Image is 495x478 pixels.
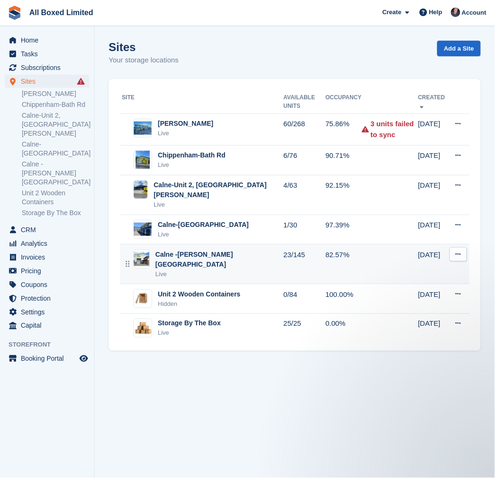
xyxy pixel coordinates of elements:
span: Help [429,8,443,17]
a: [PERSON_NAME] [22,89,89,98]
td: 90.71% [326,145,362,175]
td: 60/268 [284,113,326,145]
th: Occupancy [326,90,362,114]
div: [PERSON_NAME] [158,119,213,129]
td: 75.86% [326,113,362,145]
a: Preview store [78,353,89,365]
span: Capital [21,319,78,332]
td: [DATE] [418,215,450,244]
a: Created [418,94,445,109]
a: menu [5,237,89,250]
span: Storefront [9,340,94,350]
a: menu [5,34,89,47]
a: menu [5,305,89,319]
a: menu [5,223,89,236]
td: [DATE] [418,175,450,215]
img: stora-icon-8386f47178a22dfd0bd8f6a31ec36ba5ce8667c1dd55bd0f319d3a0aa187defe.svg [8,6,22,20]
td: 0.00% [326,313,362,343]
a: 3 units failed to sync [371,119,418,140]
td: [DATE] [418,284,450,314]
p: Your storage locations [109,55,179,66]
span: Analytics [21,237,78,250]
a: menu [5,251,89,264]
h1: Sites [109,41,179,53]
td: 6/76 [284,145,326,175]
span: Protection [21,292,78,305]
a: All Boxed Limited [26,5,97,20]
img: Image of Melksham-Bowerhill site [134,122,152,135]
img: Image of Chippenham-Bath Rd site [136,150,150,169]
div: Calne -[PERSON_NAME][GEOGRAPHIC_DATA] [156,250,284,269]
td: 92.15% [326,175,362,215]
a: menu [5,264,89,278]
div: Hidden [158,299,241,309]
a: menu [5,61,89,74]
div: Calne-Unit 2, [GEOGRAPHIC_DATA][PERSON_NAME] [154,180,283,200]
td: 0/84 [284,284,326,314]
span: Invoices [21,251,78,264]
td: [DATE] [418,313,450,343]
a: Calne -[PERSON_NAME][GEOGRAPHIC_DATA] [22,160,89,187]
span: Sites [21,75,78,88]
span: Booking Portal [21,352,78,365]
div: Live [158,160,226,170]
span: Pricing [21,264,78,278]
span: Account [462,8,486,17]
img: Image of Calne-Unit 2, Porte Marsh Rd site [134,181,148,199]
img: Image of Calne -Harris Road site [134,252,149,266]
div: Unit 2 Wooden Containers [158,289,241,299]
div: Chippenham-Bath Rd [158,150,226,160]
td: 23/145 [284,244,326,284]
td: [DATE] [418,244,450,284]
div: Live [158,129,213,138]
img: Image of Unit 2 Wooden Containers site [134,293,152,305]
a: menu [5,75,89,88]
th: Site [120,90,284,114]
a: Unit 2 Wooden Containers [22,189,89,207]
img: Dan Goss [451,8,460,17]
span: Create [382,8,401,17]
a: menu [5,292,89,305]
div: Storage By The Box [158,319,221,329]
a: menu [5,47,89,61]
img: Image of Calne-The Space Centre site [134,223,152,236]
a: menu [5,352,89,365]
th: Available Units [284,90,326,114]
td: 100.00% [326,284,362,314]
div: Live [156,269,284,279]
span: Home [21,34,78,47]
td: 25/25 [284,313,326,343]
span: Coupons [21,278,78,291]
a: menu [5,319,89,332]
i: Smart entry sync failures have occurred [77,78,85,85]
div: Calne-[GEOGRAPHIC_DATA] [158,220,249,230]
a: menu [5,278,89,291]
span: Settings [21,305,78,319]
span: Subscriptions [21,61,78,74]
td: 97.39% [326,215,362,244]
a: Calne-[GEOGRAPHIC_DATA] [22,140,89,158]
td: [DATE] [418,113,450,145]
div: Live [158,230,249,239]
td: [DATE] [418,145,450,175]
td: 82.57% [326,244,362,284]
div: Live [154,200,283,209]
a: Chippenham-Bath Rd [22,100,89,109]
td: 1/30 [284,215,326,244]
span: CRM [21,223,78,236]
a: Calne-Unit 2, [GEOGRAPHIC_DATA][PERSON_NAME] [22,111,89,138]
td: 4/63 [284,175,326,215]
a: Storage By The Box [22,209,89,217]
img: Image of Storage By The Box site [134,321,152,335]
div: Live [158,329,221,338]
span: Tasks [21,47,78,61]
a: Add a Site [437,41,481,56]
